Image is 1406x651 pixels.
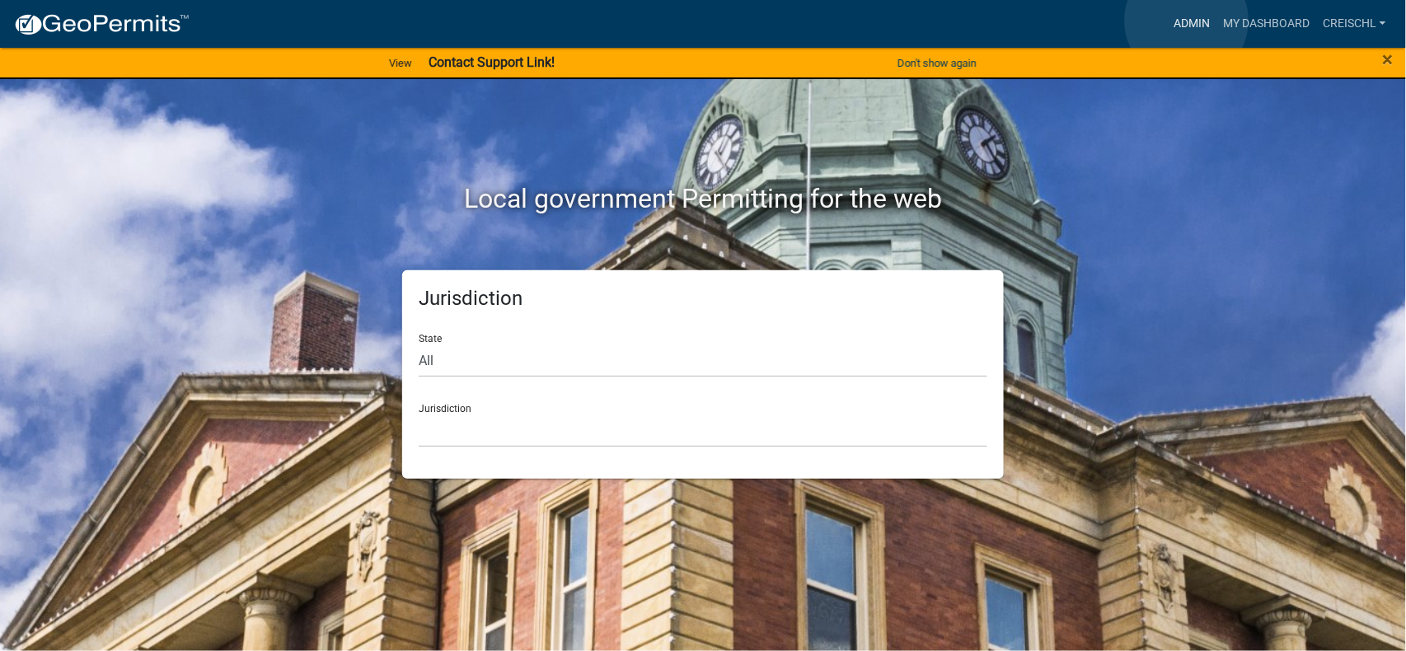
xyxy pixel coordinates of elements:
[419,287,987,311] h5: Jurisdiction
[246,183,1160,214] h2: Local government Permitting for the web
[891,49,983,77] button: Don't show again
[429,54,555,70] strong: Contact Support Link!
[1167,8,1216,40] a: Admin
[382,49,419,77] a: View
[1316,8,1393,40] a: creischl
[1383,49,1394,69] button: Close
[1216,8,1316,40] a: My Dashboard
[1383,48,1394,71] span: ×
